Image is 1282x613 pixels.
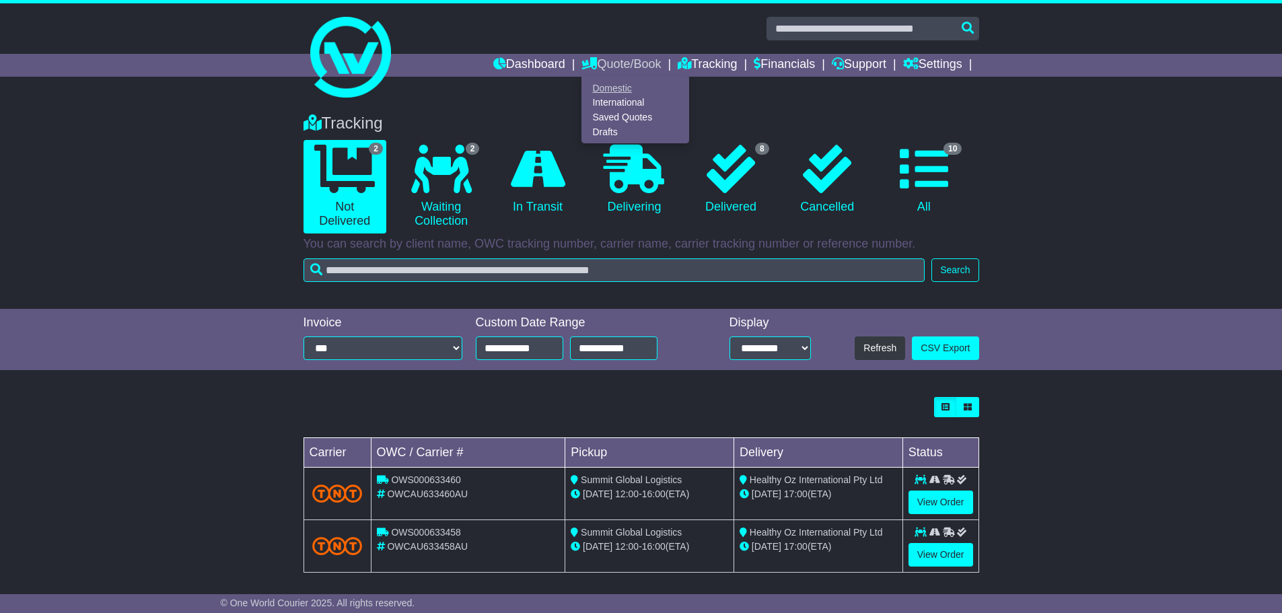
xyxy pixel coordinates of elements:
div: Display [729,316,811,330]
span: [DATE] [583,541,612,552]
span: 17:00 [784,541,808,552]
a: 8 Delivered [689,140,772,219]
a: Saved Quotes [582,110,688,125]
span: 10 [943,143,962,155]
span: 12:00 [615,489,639,499]
a: View Order [909,543,973,567]
a: 10 All [882,140,965,219]
span: [DATE] [752,489,781,499]
button: Search [931,258,978,282]
span: 8 [755,143,769,155]
span: [DATE] [583,489,612,499]
a: Tracking [678,54,737,77]
a: Quote/Book [581,54,661,77]
span: 2 [369,143,383,155]
a: In Transit [496,140,579,219]
td: Delivery [734,438,902,468]
td: OWC / Carrier # [371,438,565,468]
span: [DATE] [752,541,781,552]
span: 12:00 [615,541,639,552]
img: TNT_Domestic.png [312,484,363,503]
div: Tracking [297,114,986,133]
span: Healthy Oz International Pty Ltd [750,474,883,485]
td: Carrier [304,438,371,468]
div: (ETA) [740,487,897,501]
div: Quote/Book [581,77,689,143]
div: - (ETA) [571,540,728,554]
a: 2 Waiting Collection [400,140,483,233]
a: Drafts [582,124,688,139]
div: - (ETA) [571,487,728,501]
a: Cancelled [786,140,869,219]
td: Status [902,438,978,468]
a: International [582,96,688,110]
div: (ETA) [740,540,897,554]
a: View Order [909,491,973,514]
span: OWS000633458 [391,527,461,538]
a: Financials [754,54,815,77]
span: © One World Courier 2025. All rights reserved. [221,598,415,608]
td: Pickup [565,438,734,468]
span: OWCAU633460AU [387,489,468,499]
span: Summit Global Logistics [581,527,682,538]
span: 16:00 [642,541,666,552]
div: Invoice [304,316,462,330]
a: Settings [903,54,962,77]
a: CSV Export [912,336,978,360]
a: Domestic [582,81,688,96]
a: Dashboard [493,54,565,77]
span: Summit Global Logistics [581,474,682,485]
span: Healthy Oz International Pty Ltd [750,527,883,538]
span: OWS000633460 [391,474,461,485]
a: 2 Not Delivered [304,140,386,233]
p: You can search by client name, OWC tracking number, carrier name, carrier tracking number or refe... [304,237,979,252]
span: OWCAU633458AU [387,541,468,552]
span: 2 [466,143,480,155]
span: 17:00 [784,489,808,499]
img: TNT_Domestic.png [312,537,363,555]
a: Support [832,54,886,77]
span: 16:00 [642,489,666,499]
a: Delivering [593,140,676,219]
button: Refresh [855,336,905,360]
div: Custom Date Range [476,316,692,330]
